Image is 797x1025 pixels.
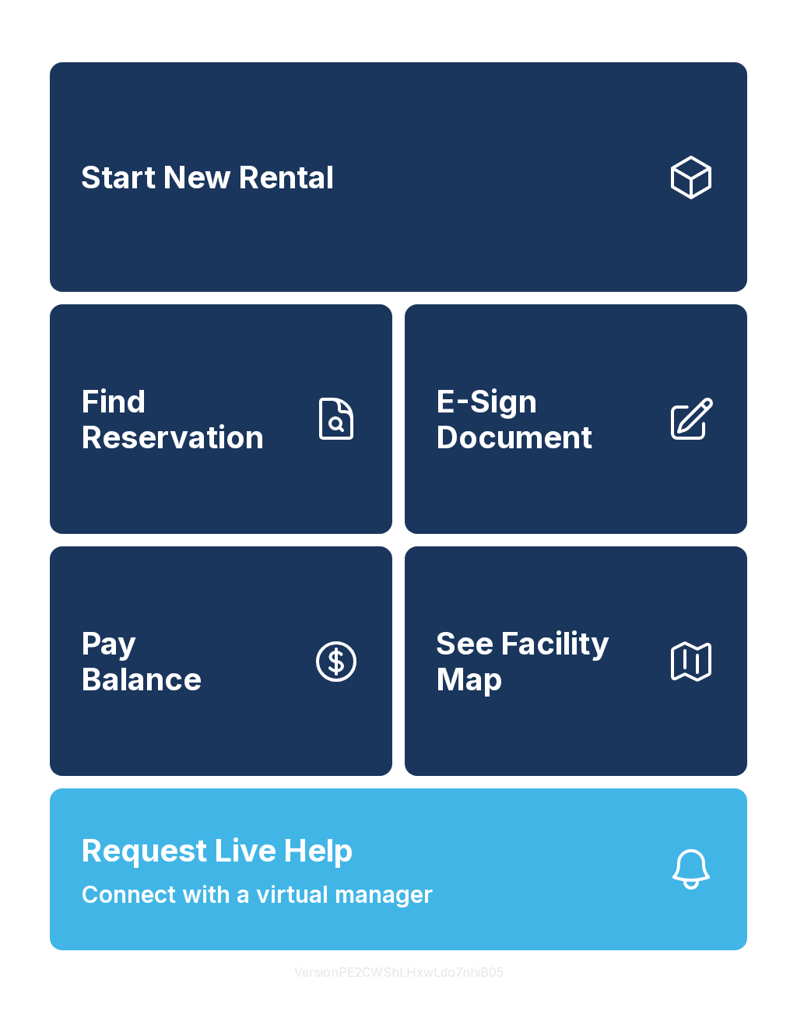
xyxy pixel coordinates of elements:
[282,950,516,994] button: VersionPE2CWShLHxwLdo7nhiB05
[50,788,747,950] button: Request Live HelpConnect with a virtual manager
[81,877,433,912] span: Connect with a virtual manager
[50,62,747,292] a: Start New Rental
[436,626,654,697] span: See Facility Map
[81,160,334,195] span: Start New Rental
[50,546,392,776] a: PayBalance
[405,546,747,776] button: See Facility Map
[81,827,353,874] span: Request Live Help
[436,384,654,455] span: E-Sign Document
[405,304,747,534] a: E-Sign Document
[81,384,299,455] span: Find Reservation
[81,626,202,697] span: Pay Balance
[50,304,392,534] a: Find Reservation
